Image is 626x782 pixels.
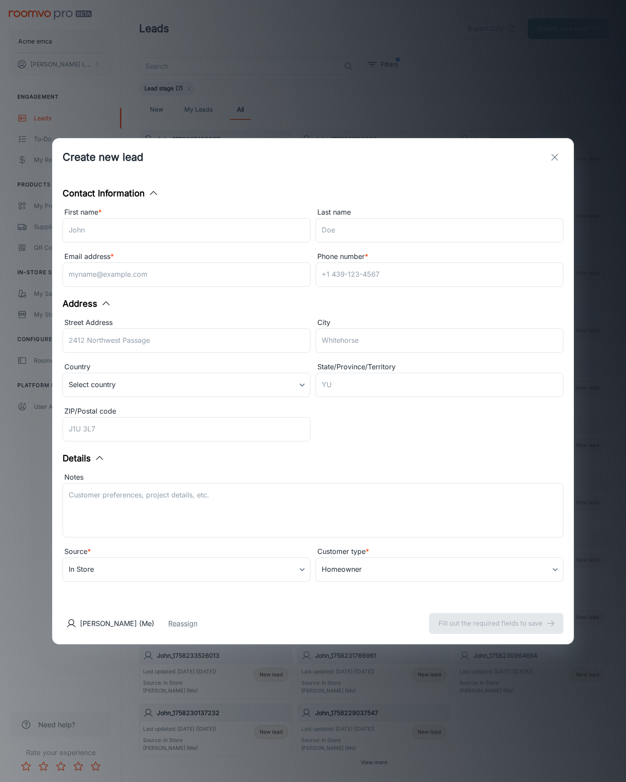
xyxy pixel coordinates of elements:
div: Homeowner [316,557,563,582]
button: exit [546,149,563,166]
input: myname@example.com [63,262,310,287]
div: Customer type [316,546,563,557]
div: Notes [63,472,563,483]
input: Whitehorse [316,328,563,353]
input: J1U 3L7 [63,417,310,441]
div: Phone number [316,251,563,262]
div: Source [63,546,310,557]
button: Reassign [168,618,197,629]
div: Last name [316,207,563,218]
p: [PERSON_NAME] (Me) [80,618,154,629]
button: Details [63,452,105,465]
input: John [63,218,310,242]
h1: Create new lead [63,149,143,165]
input: YU [316,373,563,397]
div: Email address [63,251,310,262]
div: First name [63,207,310,218]
input: +1 439-123-4567 [316,262,563,287]
div: Street Address [63,317,310,328]
div: City [316,317,563,328]
div: State/Province/Territory [316,361,563,373]
input: Doe [316,218,563,242]
div: ZIP/Postal code [63,406,310,417]
div: In Store [63,557,310,582]
button: Address [63,297,111,310]
button: Contact Information [63,187,159,200]
div: Select country [63,373,310,397]
input: 2412 Northwest Passage [63,328,310,353]
div: Country [63,361,310,373]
